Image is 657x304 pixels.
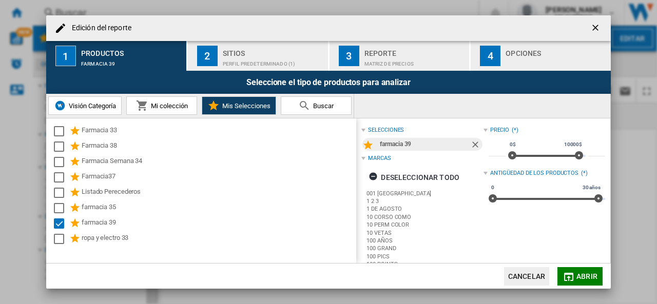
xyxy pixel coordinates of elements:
[576,272,597,280] span: Abrir
[365,168,462,187] button: Deseleccionar todo
[380,138,470,151] div: farmacia 39
[220,102,270,110] span: Mis Selecciones
[82,171,355,184] div: Farmacia37
[586,18,607,38] button: getI18NText('BUTTONS.CLOSE_DIALOG')
[46,71,611,94] div: Seleccione el tipo de productos para analizar
[66,102,116,110] span: Visión Categoría
[54,99,66,112] img: wiser-icon-blue.png
[471,41,611,71] button: 4 Opciones
[281,96,352,115] button: Buscar
[366,237,483,245] label: 100 AÑOS
[364,45,466,56] div: Reporte
[223,45,324,56] div: Sitios
[82,217,355,230] div: farmacia 39
[82,202,355,214] div: farmacia 35
[54,171,69,184] md-checkbox: Select
[48,96,122,115] button: Visión Categoría
[480,46,500,66] div: 4
[54,202,69,214] md-checkbox: Select
[126,96,197,115] button: Mi colección
[82,125,355,137] div: Farmacia 33
[81,45,182,56] div: Productos
[148,102,188,110] span: Mi colección
[82,233,355,245] div: ropa y electro 33
[223,56,324,67] div: Perfil predeterminado (1)
[67,23,131,33] h4: Edición del reporte
[339,46,359,66] div: 3
[202,96,276,115] button: Mis Selecciones
[54,125,69,137] md-checkbox: Select
[55,46,76,66] div: 1
[311,102,334,110] span: Buscar
[590,23,603,35] ng-md-icon: getI18NText('BUTTONS.CLOSE_DIALOG')
[366,245,483,252] label: 100 GRAND
[508,140,517,149] span: 0$
[81,56,182,67] div: farmacia 39
[366,260,483,268] label: 100 POINTS
[197,46,218,66] div: 2
[470,139,482,152] ng-md-icon: Quitar
[82,140,355,153] div: Farmacia 38
[46,41,187,71] button: 1 Productos farmacia 39
[54,233,69,245] md-checkbox: Select
[82,187,355,199] div: Listado Perecederos
[54,156,69,168] md-checkbox: Select
[490,126,509,134] div: Precio
[369,168,459,187] div: Deseleccionar todo
[366,221,483,229] label: 10 PERM COLOR
[563,140,584,149] span: 10000$
[557,267,603,286] button: Abrir
[366,213,483,221] label: 10 CORSO COMO
[368,154,391,163] div: Marcas
[54,217,69,230] md-checkbox: Select
[366,190,483,197] label: 001 [GEOGRAPHIC_DATA]
[188,41,329,71] button: 2 Sitios Perfil predeterminado (1)
[504,267,549,286] button: Cancelar
[581,184,602,192] span: 30 años
[54,187,69,199] md-checkbox: Select
[490,184,496,192] span: 0
[82,156,355,168] div: Farmacia Semana 34
[506,45,607,56] div: Opciones
[490,169,578,177] div: Antigüedad de los productos
[366,197,483,205] label: 1 2 3
[366,205,483,213] label: 1 DE AGOSTO
[366,253,483,260] label: 100 PICS
[330,41,471,71] button: 3 Reporte Matriz de precios
[364,56,466,67] div: Matriz de precios
[366,229,483,237] label: 10 VETAS
[368,126,404,134] div: selecciones
[54,140,69,153] md-checkbox: Select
